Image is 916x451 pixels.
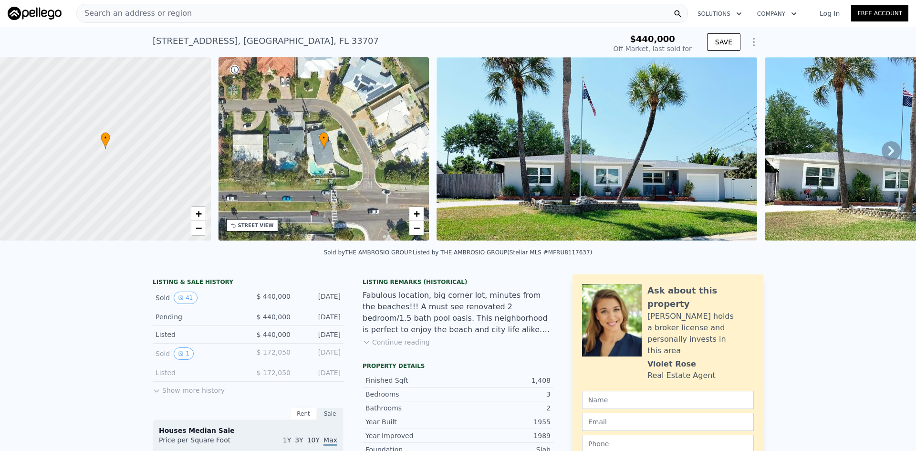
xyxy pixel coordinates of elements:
[156,368,240,378] div: Listed
[437,57,757,241] img: Sale: 59887005 Parcel: 54102576
[156,330,240,339] div: Listed
[195,222,201,234] span: −
[363,278,553,286] div: Listing Remarks (Historical)
[647,284,754,311] div: Ask about this property
[323,436,337,446] span: Max
[749,5,804,22] button: Company
[319,134,329,142] span: •
[365,417,458,427] div: Year Built
[690,5,749,22] button: Solutions
[257,348,291,356] span: $ 172,050
[647,370,716,381] div: Real Estate Agent
[630,34,675,44] span: $440,000
[363,290,553,336] div: Fabulous location, big corner lot, minutes from the beaches!!! A must see renovated 2 bedroom/1.5...
[159,426,337,435] div: Houses Median Sale
[647,311,754,357] div: [PERSON_NAME] holds a broker license and personally invests in this area
[238,222,274,229] div: STREET VIEW
[365,376,458,385] div: Finished Sqft
[409,221,424,235] a: Zoom out
[191,207,206,221] a: Zoom in
[363,337,430,347] button: Continue reading
[707,33,740,51] button: SAVE
[101,134,110,142] span: •
[409,207,424,221] a: Zoom in
[458,389,551,399] div: 3
[156,292,240,304] div: Sold
[319,132,329,149] div: •
[298,312,341,322] div: [DATE]
[808,9,851,18] a: Log In
[295,436,303,444] span: 3Y
[413,249,592,256] div: Listed by THE AMBROSIO GROUP (Stellar MLS #MFRU8117637)
[153,278,343,288] div: LISTING & SALE HISTORY
[851,5,908,21] a: Free Account
[365,403,458,413] div: Bathrooms
[77,8,192,19] span: Search an address or region
[324,249,413,256] div: Sold by THE AMBROSIO GROUP .
[191,221,206,235] a: Zoom out
[414,208,420,220] span: +
[195,208,201,220] span: +
[290,408,317,420] div: Rent
[365,431,458,441] div: Year Improved
[614,44,692,53] div: Off Market, last sold for
[156,347,240,360] div: Sold
[298,330,341,339] div: [DATE]
[298,347,341,360] div: [DATE]
[153,382,225,395] button: Show more history
[283,436,291,444] span: 1Y
[582,391,754,409] input: Name
[174,292,197,304] button: View historical data
[744,32,763,52] button: Show Options
[257,293,291,300] span: $ 440,000
[365,389,458,399] div: Bedrooms
[363,362,553,370] div: Property details
[257,331,291,338] span: $ 440,000
[257,313,291,321] span: $ 440,000
[458,431,551,441] div: 1989
[458,376,551,385] div: 1,408
[307,436,320,444] span: 10Y
[458,403,551,413] div: 2
[582,413,754,431] input: Email
[298,292,341,304] div: [DATE]
[153,34,379,48] div: [STREET_ADDRESS] , [GEOGRAPHIC_DATA] , FL 33707
[101,132,110,149] div: •
[156,312,240,322] div: Pending
[414,222,420,234] span: −
[458,417,551,427] div: 1955
[298,368,341,378] div: [DATE]
[174,347,194,360] button: View historical data
[647,358,696,370] div: Violet Rose
[159,435,248,451] div: Price per Square Foot
[257,369,291,377] span: $ 172,050
[317,408,343,420] div: Sale
[8,7,62,20] img: Pellego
